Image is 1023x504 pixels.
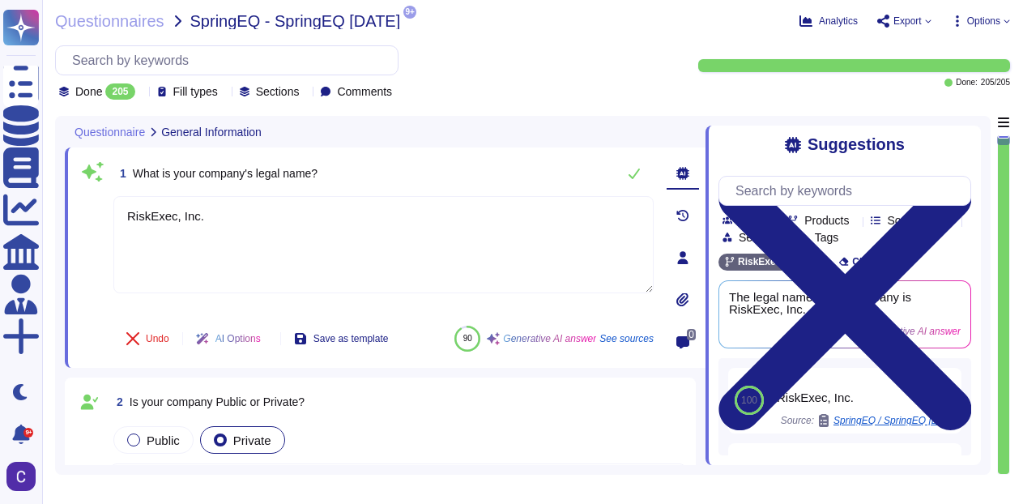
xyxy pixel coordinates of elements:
span: 90 [463,334,472,343]
span: What is your company's legal name? [133,167,318,180]
input: Search by keywords [64,46,398,75]
span: 9+ [403,6,416,19]
input: Search by keywords [727,177,970,205]
div: 205 [105,83,134,100]
div: 9+ [23,428,33,438]
span: Save as template [313,334,389,344]
span: Questionnaires [55,13,164,29]
span: Comments [337,86,392,97]
textarea: RiskExec, Inc. [113,196,654,293]
span: Undo [146,334,169,344]
span: 0 [687,329,696,340]
span: Private [233,434,271,447]
span: Public [147,434,180,447]
span: SpringEQ - SpringEQ [DATE] [190,13,401,29]
span: Generative AI answer [503,334,596,344]
span: 205 / 205 [981,79,1010,87]
span: AI Options [215,334,261,344]
button: Analytics [799,15,858,28]
span: Export [893,16,922,26]
button: user [3,459,47,494]
button: Undo [113,322,182,355]
span: Is your company Public or Private? [130,395,305,408]
button: Save as template [281,322,402,355]
span: Questionnaire [75,126,145,138]
span: General Information [161,126,262,138]
span: Done [75,86,102,97]
span: Done: [956,79,978,87]
span: Options [967,16,1000,26]
span: 100 [741,395,757,405]
img: user [6,462,36,491]
span: Analytics [819,16,858,26]
span: Fill types [173,86,218,97]
span: Sections [256,86,300,97]
span: 2 [110,396,123,408]
span: 1 [113,168,126,179]
span: See sources [599,334,654,344]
